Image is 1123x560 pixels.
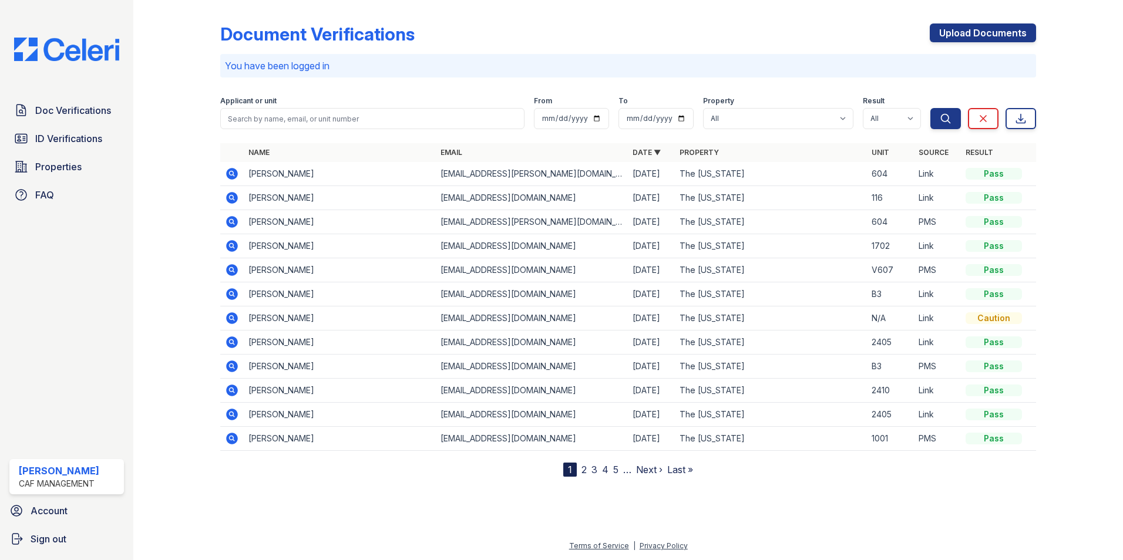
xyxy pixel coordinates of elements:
div: Pass [966,264,1022,276]
td: The [US_STATE] [675,282,867,306]
td: [EMAIL_ADDRESS][PERSON_NAME][DOMAIN_NAME] [436,162,628,186]
td: [PERSON_NAME] [244,379,436,403]
td: The [US_STATE] [675,427,867,451]
a: Email [441,148,462,157]
td: Link [914,282,961,306]
td: [PERSON_NAME] [244,355,436,379]
td: The [US_STATE] [675,210,867,234]
td: [EMAIL_ADDRESS][DOMAIN_NAME] [436,427,628,451]
span: Doc Verifications [35,103,111,117]
a: Property [680,148,719,157]
iframe: chat widget [1074,513,1111,548]
td: [PERSON_NAME] [244,186,436,210]
a: Sign out [5,527,129,551]
td: 116 [867,186,914,210]
a: FAQ [9,183,124,207]
td: [EMAIL_ADDRESS][DOMAIN_NAME] [436,306,628,330]
a: Privacy Policy [640,541,688,550]
a: 2 [581,464,587,475]
td: 604 [867,162,914,186]
td: PMS [914,355,961,379]
td: [PERSON_NAME] [244,282,436,306]
a: Account [5,499,129,522]
a: Terms of Service [569,541,629,550]
td: [DATE] [628,427,675,451]
a: Upload Documents [930,23,1036,42]
div: 1 [563,463,577,477]
td: [EMAIL_ADDRESS][DOMAIN_NAME] [436,403,628,427]
td: [PERSON_NAME] [244,162,436,186]
td: [EMAIL_ADDRESS][DOMAIN_NAME] [436,282,628,306]
label: To [618,96,628,106]
td: Link [914,306,961,330]
a: Date ▼ [633,148,661,157]
td: [PERSON_NAME] [244,258,436,282]
td: [PERSON_NAME] [244,330,436,355]
td: The [US_STATE] [675,403,867,427]
span: ID Verifications [35,131,102,146]
td: 2405 [867,330,914,355]
a: Last » [667,464,693,475]
td: PMS [914,258,961,282]
a: Name [248,148,270,157]
td: 2405 [867,403,914,427]
a: ID Verifications [9,127,124,150]
td: [DATE] [628,186,675,210]
td: Link [914,234,961,258]
td: B3 [867,282,914,306]
div: CAF Management [19,478,99,490]
div: | [633,541,636,550]
a: Unit [872,148,889,157]
span: Properties [35,160,82,174]
div: Pass [966,360,1022,372]
span: FAQ [35,188,54,202]
td: 2410 [867,379,914,403]
div: Document Verifications [220,23,415,45]
td: The [US_STATE] [675,355,867,379]
td: [DATE] [628,379,675,403]
td: The [US_STATE] [675,186,867,210]
td: [DATE] [628,330,675,355]
td: [DATE] [628,306,675,330]
div: Pass [966,288,1022,300]
td: The [US_STATE] [675,306,867,330]
label: Result [863,96,885,106]
img: CE_Logo_Blue-a8612792a0a2168367f1c8372b55b34899dd931a85d93a1a3d3e32e68fde9ad4.png [5,38,129,61]
td: [PERSON_NAME] [244,427,436,451]
span: … [623,463,631,477]
td: [EMAIL_ADDRESS][DOMAIN_NAME] [436,234,628,258]
p: You have been logged in [225,59,1031,73]
a: Next › [636,464,663,475]
label: Property [703,96,734,106]
td: Link [914,403,961,427]
td: V607 [867,258,914,282]
div: Pass [966,433,1022,444]
td: The [US_STATE] [675,379,867,403]
td: [EMAIL_ADDRESS][DOMAIN_NAME] [436,330,628,355]
td: The [US_STATE] [675,330,867,355]
td: [DATE] [628,234,675,258]
div: Caution [966,312,1022,324]
td: Link [914,186,961,210]
td: [EMAIL_ADDRESS][DOMAIN_NAME] [436,186,628,210]
td: Link [914,162,961,186]
td: [DATE] [628,210,675,234]
td: 604 [867,210,914,234]
div: [PERSON_NAME] [19,464,99,478]
td: [PERSON_NAME] [244,306,436,330]
td: 1702 [867,234,914,258]
td: The [US_STATE] [675,258,867,282]
span: Sign out [31,532,66,546]
span: Account [31,504,68,518]
td: [DATE] [628,282,675,306]
td: [PERSON_NAME] [244,234,436,258]
td: [EMAIL_ADDRESS][DOMAIN_NAME] [436,379,628,403]
div: Pass [966,240,1022,252]
label: From [534,96,552,106]
td: [PERSON_NAME] [244,403,436,427]
td: N/A [867,306,914,330]
a: Result [966,148,993,157]
td: B3 [867,355,914,379]
td: The [US_STATE] [675,162,867,186]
